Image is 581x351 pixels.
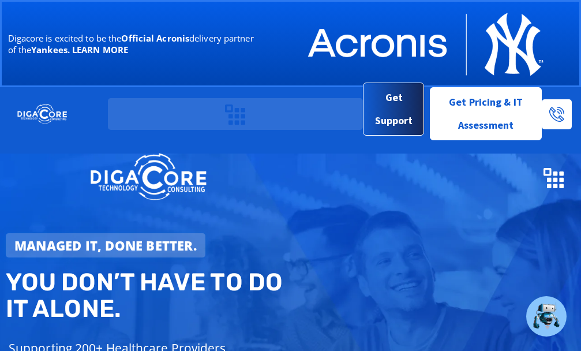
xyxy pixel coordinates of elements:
img: DigaCore Technology Consulting [17,103,67,125]
img: DigaCore Technology Consulting [90,152,207,202]
a: Get Pricing & IT Assessment [430,87,541,140]
a: LEARN MORE [72,44,128,55]
h2: You don’t have to do IT alone. [6,269,295,322]
div: Menu Toggle [539,162,569,193]
a: Managed IT, done better. [6,233,205,257]
span: Get Support [373,86,415,132]
b: Official Acronis [121,32,189,44]
p: Digacore is excited to be the delivery partner of the [8,32,263,55]
span: Get Pricing & IT Assessment [439,91,532,137]
b: Yankees. [31,44,70,55]
div: Menu Toggle [220,98,251,130]
strong: Managed IT, done better. [14,237,197,254]
a: Get Support [363,83,424,136]
img: Acronis [304,8,543,80]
